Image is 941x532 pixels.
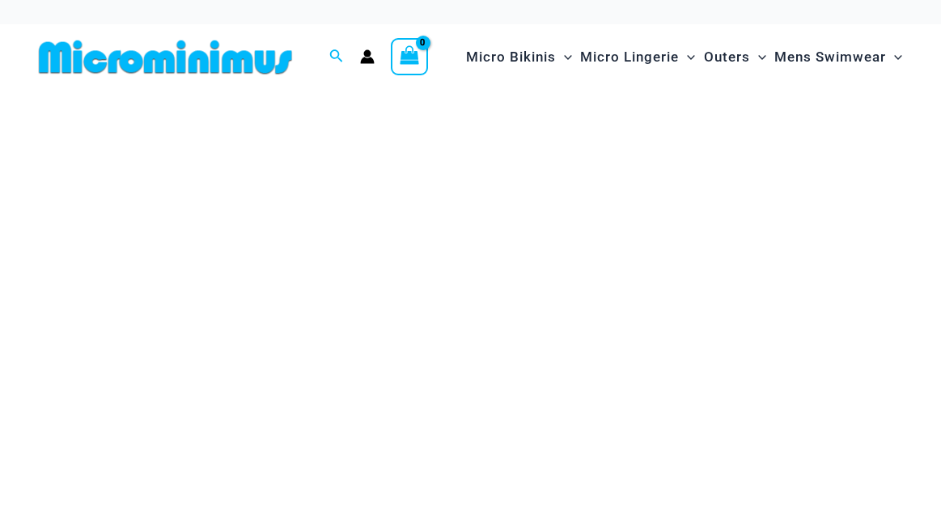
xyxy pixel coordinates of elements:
[700,32,770,82] a: OutersMenu ToggleMenu Toggle
[750,36,766,78] span: Menu Toggle
[774,36,886,78] span: Mens Swimwear
[329,47,344,67] a: Search icon link
[391,38,428,75] a: View Shopping Cart, empty
[580,36,679,78] span: Micro Lingerie
[466,36,556,78] span: Micro Bikinis
[556,36,572,78] span: Menu Toggle
[770,32,906,82] a: Mens SwimwearMenu ToggleMenu Toggle
[460,30,909,84] nav: Site Navigation
[462,32,576,82] a: Micro BikinisMenu ToggleMenu Toggle
[360,49,375,64] a: Account icon link
[886,36,902,78] span: Menu Toggle
[679,36,695,78] span: Menu Toggle
[576,32,699,82] a: Micro LingerieMenu ToggleMenu Toggle
[32,39,299,75] img: MM SHOP LOGO FLAT
[704,36,750,78] span: Outers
